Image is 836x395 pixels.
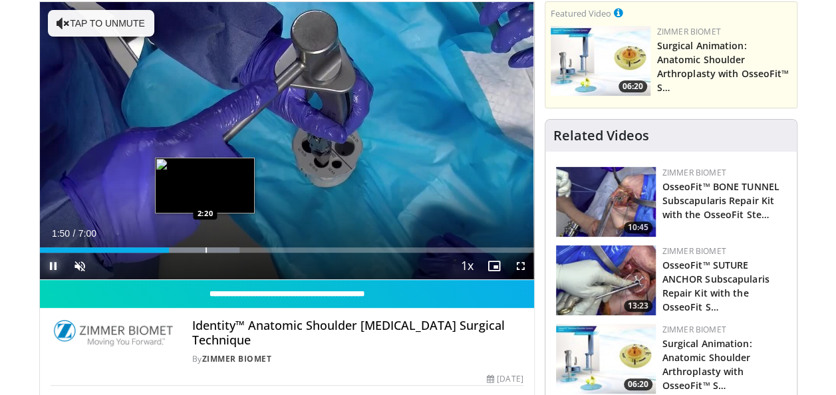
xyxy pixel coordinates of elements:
[73,228,76,239] span: /
[657,39,789,94] a: Surgical Animation: Anatomic Shoulder Arthroplasty with OsseoFit™ S…
[155,158,255,213] img: image.jpeg
[202,353,272,364] a: Zimmer Biomet
[551,26,650,96] a: 06:20
[551,26,650,96] img: 84e7f812-2061-4fff-86f6-cdff29f66ef4.150x105_q85_crop-smart_upscale.jpg
[40,253,67,279] button: Pause
[551,7,611,19] small: Featured Video
[624,300,652,312] span: 13:23
[556,324,656,394] img: 84e7f812-2061-4fff-86f6-cdff29f66ef4.150x105_q85_crop-smart_upscale.jpg
[52,228,70,239] span: 1:50
[40,2,534,280] video-js: Video Player
[624,221,652,233] span: 10:45
[507,253,534,279] button: Fullscreen
[556,167,656,237] img: 2f1af013-60dc-4d4f-a945-c3496bd90c6e.150x105_q85_crop-smart_upscale.jpg
[662,245,726,257] a: Zimmer Biomet
[662,324,726,335] a: Zimmer Biomet
[556,245,656,315] a: 13:23
[51,319,176,350] img: Zimmer Biomet
[657,26,721,37] a: Zimmer Biomet
[67,253,93,279] button: Unmute
[556,245,656,315] img: 40c8acad-cf15-4485-a741-123ec1ccb0c0.150x105_q85_crop-smart_upscale.jpg
[487,373,523,385] div: [DATE]
[192,319,523,347] h4: Identity™ Anatomic Shoulder [MEDICAL_DATA] Surgical Technique
[624,378,652,390] span: 06:20
[40,247,534,253] div: Progress Bar
[553,128,649,144] h4: Related Videos
[662,167,726,178] a: Zimmer Biomet
[556,167,656,237] a: 10:45
[662,259,769,313] a: OsseoFit™ SUTURE ANCHOR Subscapularis Repair Kit with the OsseoFit S…
[454,253,481,279] button: Playback Rate
[48,10,154,37] button: Tap to unmute
[78,228,96,239] span: 7:00
[192,353,523,365] div: By
[662,337,752,392] a: Surgical Animation: Anatomic Shoulder Arthroplasty with OsseoFit™ S…
[481,253,507,279] button: Enable picture-in-picture mode
[556,324,656,394] a: 06:20
[662,180,779,221] a: OsseoFit™ BONE TUNNEL Subscapularis Repair Kit with the OsseoFit Ste…
[619,80,647,92] span: 06:20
